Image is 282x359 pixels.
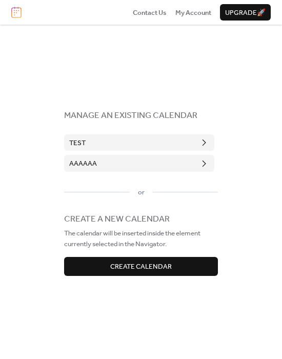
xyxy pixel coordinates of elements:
[69,158,97,169] span: aaaaaa
[64,212,170,226] span: CREATE A NEW CALENDAR
[64,109,218,123] span: MANAGE AN EXISTING CALENDAR
[64,134,214,151] button: test
[64,228,218,249] span: The calendar will be inserted inside the element currently selected in the Navigator.
[11,7,22,18] img: logo
[69,138,86,148] span: test
[225,8,266,18] span: Upgrade 🚀
[64,155,214,171] button: aaaaaa
[175,8,211,18] span: My Account
[64,257,218,275] button: Create Calendar
[220,4,271,21] button: Upgrade🚀
[133,8,167,18] span: Contact Us
[110,262,172,272] span: Create Calendar
[175,7,211,17] a: My Account
[133,7,167,17] a: Contact Us
[130,187,153,197] span: or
